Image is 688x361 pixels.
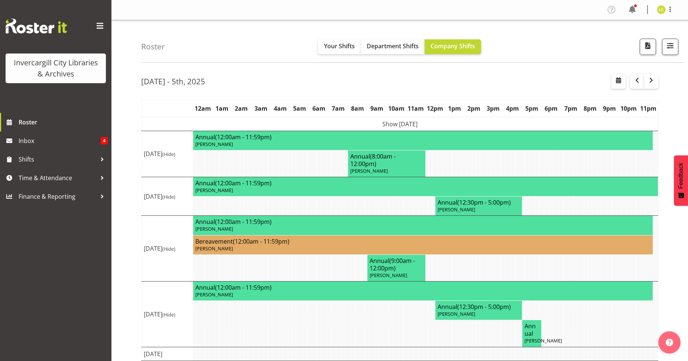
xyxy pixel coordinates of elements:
[611,74,626,89] button: Select a specific date within the roster.
[522,100,542,117] th: 5pm
[438,206,475,213] span: [PERSON_NAME]
[367,42,419,50] span: Department Shifts
[406,100,425,117] th: 11am
[431,42,475,50] span: Company Shifts
[678,163,684,189] span: Feedback
[367,100,387,117] th: 9am
[101,137,108,144] span: 4
[425,100,445,117] th: 12pm
[195,291,233,298] span: [PERSON_NAME]
[370,257,423,272] h4: Annual
[438,310,475,317] span: [PERSON_NAME]
[674,155,688,206] button: Feedback - Show survey
[619,100,638,117] th: 10pm
[142,131,193,177] td: [DATE]
[640,39,656,55] button: Download a PDF of the roster according to the set date range.
[195,245,233,252] span: [PERSON_NAME]
[233,237,289,245] span: (12:00am - 11:59pm)
[6,19,67,33] img: Rosterit website logo
[195,187,233,193] span: [PERSON_NAME]
[19,191,97,202] span: Finance & Reporting
[162,151,175,157] span: (Hide)
[464,100,483,117] th: 2pm
[193,100,212,117] th: 12am
[324,42,355,50] span: Your Shifts
[662,39,678,55] button: Filter Shifts
[483,100,503,117] th: 3pm
[162,311,175,318] span: (Hide)
[425,39,481,54] button: Company Shifts
[195,141,233,147] span: [PERSON_NAME]
[19,135,101,146] span: Inbox
[503,100,522,117] th: 4pm
[370,272,407,279] span: [PERSON_NAME]
[657,5,666,14] img: linda-cooper11673.jpg
[19,172,97,183] span: Time & Attendance
[457,303,511,311] span: (12:30pm - 5:00pm)
[561,100,580,117] th: 7pm
[215,133,272,141] span: (12:00am - 11:59pm)
[195,218,650,225] h4: Annual
[141,42,165,51] h4: Roster
[600,100,619,117] th: 9pm
[19,154,97,165] span: Shifts
[309,100,328,117] th: 6am
[290,100,309,117] th: 5am
[328,100,348,117] th: 7am
[13,57,98,79] div: Invercargill City Libraries & Archives
[666,339,673,346] img: help-xxl-2.png
[445,100,464,117] th: 1pm
[195,284,650,291] h4: Annual
[457,198,511,206] span: (12:30pm - 5:00pm)
[361,39,425,54] button: Department Shifts
[141,77,205,86] h2: [DATE] - 5th, 2025
[195,133,650,141] h4: Annual
[212,100,232,117] th: 1am
[195,179,656,187] h4: Annual
[270,100,290,117] th: 4am
[215,283,272,292] span: (12:00am - 11:59pm)
[195,225,233,232] span: [PERSON_NAME]
[542,100,561,117] th: 6pm
[350,168,388,174] span: [PERSON_NAME]
[318,39,361,54] button: Your Shifts
[19,117,108,128] span: Roster
[580,100,600,117] th: 8pm
[215,218,272,226] span: (12:00am - 11:59pm)
[195,238,650,245] h4: Bereavement
[142,117,658,131] td: Show [DATE]
[142,216,193,282] td: [DATE]
[438,199,520,206] h4: Annual
[638,100,658,117] th: 11pm
[162,193,175,200] span: (Hide)
[142,347,193,361] td: [DATE]
[142,281,193,347] td: [DATE]
[525,337,562,344] span: [PERSON_NAME]
[348,100,367,117] th: 8am
[215,179,272,187] span: (12:00am - 11:59pm)
[142,177,193,216] td: [DATE]
[350,152,396,168] span: (8:00am - 12:00pm)
[370,257,415,272] span: (9:00am - 12:00pm)
[162,245,175,252] span: (Hide)
[350,153,423,168] h4: Annual
[232,100,251,117] th: 2am
[525,322,539,337] h4: Annual
[251,100,270,117] th: 3am
[438,303,520,310] h4: Annual
[387,100,406,117] th: 10am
